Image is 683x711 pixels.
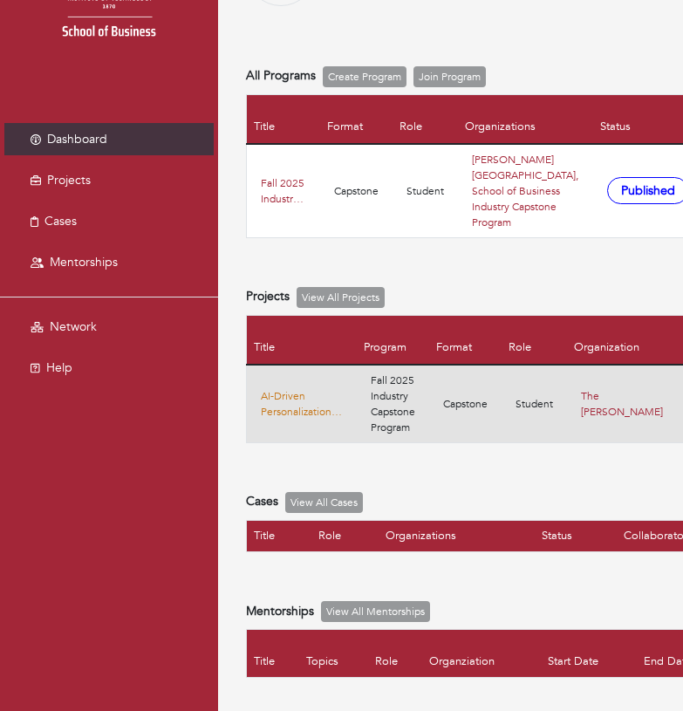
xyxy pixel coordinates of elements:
[567,315,677,365] th: Organization
[50,254,118,270] span: Mentorships
[44,213,77,229] span: Cases
[46,359,72,376] span: Help
[357,365,429,443] td: Fall 2025 Industry Capstone Program
[4,123,214,155] a: Dashboard
[393,94,458,144] th: Role
[321,601,430,622] a: View All Mentorships
[4,352,214,384] a: Help
[429,365,502,443] td: Capstone
[535,520,617,552] th: Status
[357,315,429,365] th: Program
[47,131,107,147] span: Dashboard
[320,144,393,238] td: Capstone
[4,164,214,196] a: Projects
[261,388,343,420] a: AI-Driven Personalization Strategy for The [PERSON_NAME]
[4,205,214,237] a: Cases
[379,520,535,552] th: Organizations
[320,94,393,144] th: Format
[429,315,502,365] th: Format
[297,287,385,308] a: View All Projects
[311,520,379,552] th: Role
[502,365,567,443] td: Student
[541,630,637,678] th: Start Date
[246,605,314,619] h4: Mentorships
[247,315,358,365] th: Title
[472,153,578,229] a: [PERSON_NAME][GEOGRAPHIC_DATA], School of Business Industry Capstone Program
[413,66,486,87] a: Join Program
[47,172,91,188] span: Projects
[368,630,423,678] th: Role
[4,311,214,343] a: Network
[247,94,320,144] th: Title
[323,66,406,87] a: Create Program
[393,144,458,238] td: Student
[285,492,363,513] a: View All Cases
[246,495,278,509] h4: Cases
[246,69,316,84] h4: All Programs
[246,290,290,304] h4: Projects
[247,630,299,678] th: Title
[247,520,312,552] th: Title
[4,246,214,278] a: Mentorships
[299,630,368,678] th: Topics
[50,318,97,335] span: Network
[581,389,663,419] a: The [PERSON_NAME]
[502,315,567,365] th: Role
[458,94,594,144] th: Organizations
[422,630,541,678] th: Organziation
[261,175,306,207] a: Fall 2025 Industry Capstone Program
